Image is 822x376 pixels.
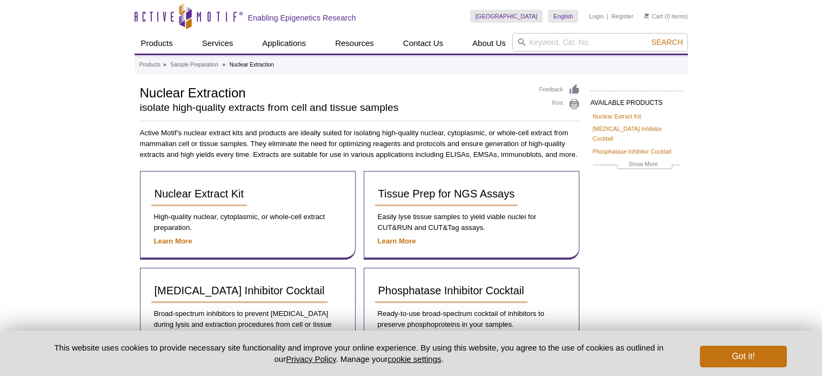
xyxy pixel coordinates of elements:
[387,354,441,364] button: cookie settings
[539,98,580,110] a: Print
[466,33,512,54] a: About Us
[548,10,578,23] a: English
[36,342,683,365] p: This website uses cookies to provide necessary site functionality and improve your online experie...
[397,33,450,54] a: Contact Us
[375,212,568,233] p: Easily lyse tissue samples to yield viable nuclei for CUT&RUN and CUT&Tag assays.
[648,37,686,47] button: Search
[539,84,580,96] a: Feedback
[644,12,663,20] a: Cart
[155,285,325,296] span: [MEDICAL_DATA] Inhibitor Cocktail
[151,212,344,233] p: High-quality nuclear, cytoplasmic, or whole-cell extract preparation.
[593,111,641,121] a: Nuclear Extract Kit
[163,62,166,68] li: »
[139,60,161,70] a: Products
[135,33,179,54] a: Products
[644,13,649,18] img: Your Cart
[375,279,527,303] a: Phosphatase Inhibitor Cocktail
[154,237,192,245] a: Learn More
[375,308,568,330] p: Ready-to-use broad-spectrum cocktail of inhibitors to preserve phosphoproteins in your samples.
[593,159,680,171] a: Show More
[230,62,274,68] li: Nuclear Extraction
[140,103,529,113] h2: isolate high-quality extracts from cell and tissue samples
[151,182,248,206] a: Nuclear Extract Kit
[196,33,240,54] a: Services
[591,90,683,110] h2: AVAILABLE PRODUCTS
[512,33,688,51] input: Keyword, Cat. No.
[611,12,633,20] a: Register
[286,354,336,364] a: Privacy Policy
[170,60,218,70] a: Sample Preparation
[375,182,518,206] a: Tissue Prep for NGS Assays
[378,188,515,200] span: Tissue Prep for NGS Assays
[700,346,786,367] button: Got it!
[151,279,328,303] a: [MEDICAL_DATA] Inhibitor Cocktail
[593,124,680,143] a: [MEDICAL_DATA] Inhibitor Cocktail
[140,128,580,160] p: Active Motif’s nuclear extract kits and products are ideally suited for isolating high-quality nu...
[378,285,524,296] span: Phosphatase Inhibitor Cocktail
[378,237,416,245] a: Learn More
[329,33,380,54] a: Resources
[607,10,609,23] li: |
[593,147,672,156] a: Phosphatase Inhibitor Cocktail
[248,13,356,23] h2: Enabling Epigenetics Research
[222,62,225,68] li: »
[651,38,683,47] span: Search
[256,33,312,54] a: Applications
[644,10,688,23] li: (0 items)
[155,188,244,200] span: Nuclear Extract Kit
[140,84,529,100] h1: Nuclear Extraction
[151,308,344,341] p: Broad-spectrum inhibitors to prevent [MEDICAL_DATA] during lysis and extraction procedures from c...
[589,12,604,20] a: Login
[470,10,543,23] a: [GEOGRAPHIC_DATA]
